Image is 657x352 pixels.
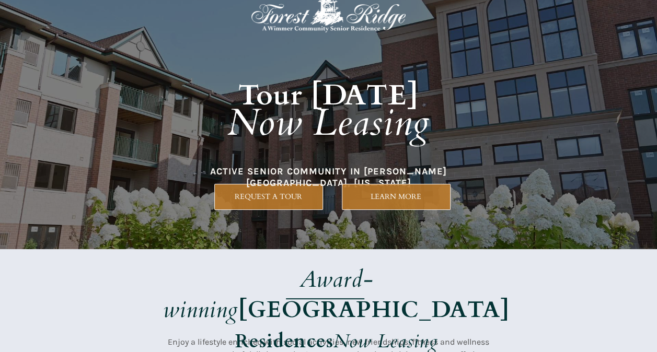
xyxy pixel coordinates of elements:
strong: Tour [DATE] [238,76,419,115]
em: Now Leasing [227,98,430,148]
a: LEARN MORE [342,184,451,210]
em: Award-winning [163,264,374,325]
span: REQUEST A TOUR [215,192,322,201]
a: REQUEST A TOUR [214,184,323,210]
strong: [GEOGRAPHIC_DATA] [238,294,510,325]
span: ACTIVE SENIOR COMMUNITY IN [PERSON_NAME][GEOGRAPHIC_DATA], [US_STATE] [210,166,447,189]
span: LEARN MORE [342,192,450,201]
